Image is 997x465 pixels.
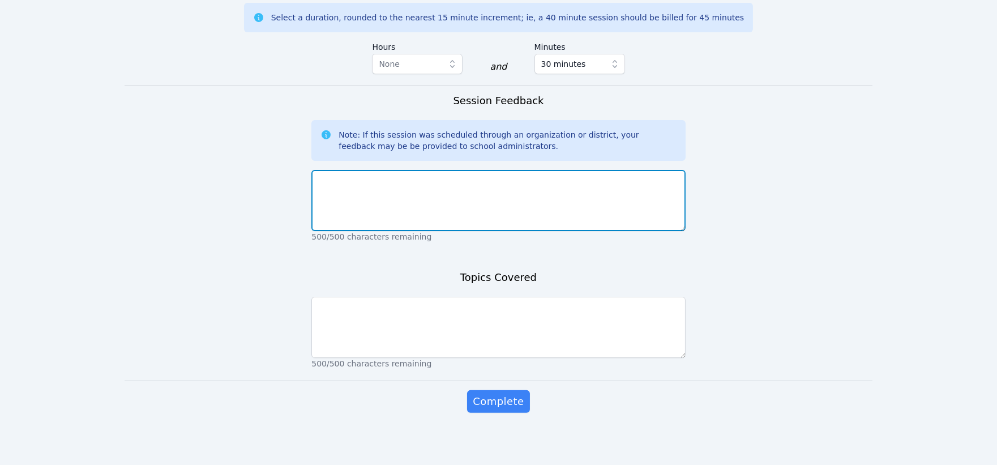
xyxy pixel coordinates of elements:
[453,93,544,109] h3: Session Feedback
[379,59,400,69] span: None
[467,390,529,413] button: Complete
[490,60,507,74] div: and
[541,57,586,71] span: 30 minutes
[271,12,744,23] div: Select a duration, rounded to the nearest 15 minute increment; ie, a 40 minute session should be ...
[372,54,463,74] button: None
[473,394,524,409] span: Complete
[534,37,625,54] label: Minutes
[311,231,685,242] p: 500/500 characters remaining
[534,54,625,74] button: 30 minutes
[311,358,685,369] p: 500/500 characters remaining
[460,270,537,285] h3: Topics Covered
[372,37,463,54] label: Hours
[339,129,676,152] div: Note: If this session was scheduled through an organization or district, your feedback may be be ...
